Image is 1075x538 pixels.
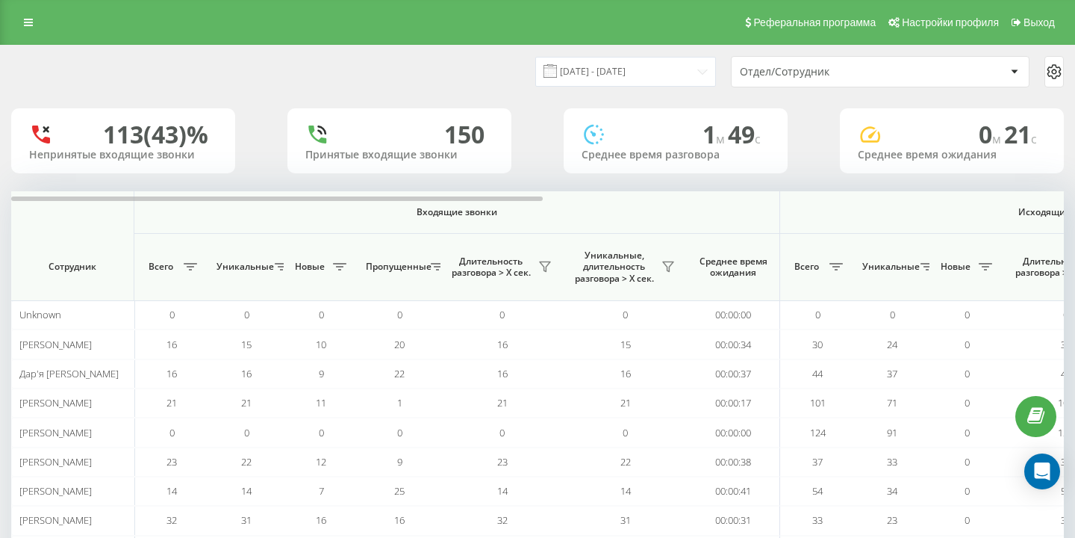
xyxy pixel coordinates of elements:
[887,338,897,351] span: 24
[305,149,493,161] div: Принятые входящие звонки
[812,367,823,380] span: 44
[571,250,657,285] span: Уникальные, длительность разговора > Х сек.
[166,455,177,469] span: 23
[788,261,825,273] span: Всего
[687,477,780,506] td: 00:00:41
[397,308,402,321] span: 0
[241,455,252,469] span: 22
[965,484,970,498] span: 0
[620,455,631,469] span: 22
[965,455,970,469] span: 0
[965,308,970,321] span: 0
[166,396,177,409] span: 21
[812,455,823,469] span: 37
[687,300,780,330] td: 00:00:00
[499,426,505,439] span: 0
[19,308,61,321] span: Unknown
[316,338,326,351] span: 10
[716,131,728,147] span: м
[244,426,249,439] span: 0
[319,367,324,380] span: 9
[687,418,780,447] td: 00:00:00
[291,261,328,273] span: Новые
[166,367,177,380] span: 16
[887,367,897,380] span: 37
[166,513,177,527] span: 32
[497,513,508,527] span: 32
[397,455,402,469] span: 9
[812,338,823,351] span: 30
[1023,16,1055,28] span: Выход
[687,506,780,535] td: 00:00:31
[319,308,324,321] span: 0
[702,118,728,150] span: 1
[169,308,175,321] span: 0
[687,448,780,477] td: 00:00:38
[965,396,970,409] span: 0
[319,426,324,439] span: 0
[740,66,918,78] div: Отдел/Сотрудник
[1004,118,1037,150] span: 21
[244,308,249,321] span: 0
[497,396,508,409] span: 21
[810,426,826,439] span: 124
[366,261,426,273] span: Пропущенные
[965,426,970,439] span: 0
[812,484,823,498] span: 54
[887,455,897,469] span: 33
[687,330,780,359] td: 00:00:34
[394,513,405,527] span: 16
[815,308,820,321] span: 0
[499,308,505,321] span: 0
[620,338,631,351] span: 15
[241,484,252,498] span: 14
[241,396,252,409] span: 21
[316,513,326,527] span: 16
[241,338,252,351] span: 15
[1024,454,1060,489] div: Open Intercom Messenger
[24,261,121,273] span: Сотрудник
[29,149,217,161] div: Непринятые входящие звонки
[979,118,1004,150] span: 0
[394,484,405,498] span: 25
[19,396,92,409] span: [PERSON_NAME]
[965,513,970,527] span: 0
[582,149,770,161] div: Среднее время разговора
[902,16,999,28] span: Настройки профиля
[241,513,252,527] span: 31
[992,131,1004,147] span: м
[448,256,534,279] span: Длительность разговора > Х сек.
[887,396,897,409] span: 71
[812,513,823,527] span: 33
[862,261,916,273] span: Уникальные
[216,261,270,273] span: Уникальные
[394,338,405,351] span: 20
[19,513,92,527] span: [PERSON_NAME]
[103,120,208,149] div: 113 (43)%
[810,396,826,409] span: 101
[687,359,780,389] td: 00:00:37
[887,513,897,527] span: 23
[887,484,897,498] span: 34
[620,513,631,527] span: 31
[173,206,741,218] span: Входящие звонки
[241,367,252,380] span: 16
[620,396,631,409] span: 21
[316,396,326,409] span: 11
[620,484,631,498] span: 14
[620,367,631,380] span: 16
[19,484,92,498] span: [PERSON_NAME]
[166,338,177,351] span: 16
[19,338,92,351] span: [PERSON_NAME]
[728,118,761,150] span: 49
[497,455,508,469] span: 23
[623,308,628,321] span: 0
[497,367,508,380] span: 16
[937,261,974,273] span: Новые
[887,426,897,439] span: 91
[19,426,92,439] span: [PERSON_NAME]
[858,149,1046,161] div: Среднее время ожидания
[1031,131,1037,147] span: c
[753,16,876,28] span: Реферальная программа
[19,367,119,380] span: Дар'я [PERSON_NAME]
